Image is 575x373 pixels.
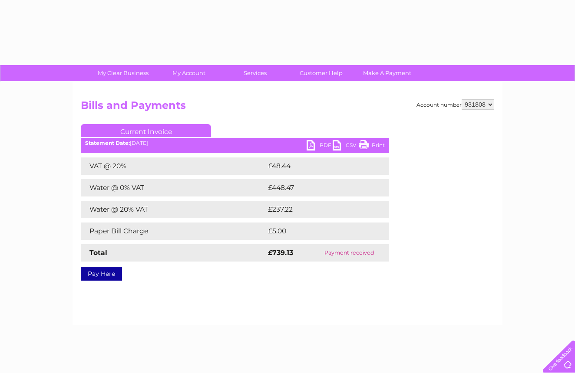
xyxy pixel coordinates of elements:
b: Statement Date: [85,140,130,146]
td: £48.44 [266,157,372,175]
a: Current Invoice [81,124,211,137]
a: Pay Here [81,267,122,281]
td: £5.00 [266,222,369,240]
a: My Account [153,65,225,81]
a: Print [359,140,385,153]
div: [DATE] [81,140,389,146]
a: CSV [333,140,359,153]
a: PDF [307,140,333,153]
td: Water @ 0% VAT [81,179,266,196]
a: Services [219,65,291,81]
strong: £739.13 [268,249,293,257]
td: £448.47 [266,179,374,196]
a: My Clear Business [87,65,159,81]
td: Paper Bill Charge [81,222,266,240]
h2: Bills and Payments [81,99,494,116]
td: VAT @ 20% [81,157,266,175]
td: Payment received [310,244,389,262]
a: Customer Help [285,65,357,81]
td: £237.22 [266,201,373,218]
a: Make A Payment [351,65,423,81]
td: Water @ 20% VAT [81,201,266,218]
strong: Total [89,249,107,257]
div: Account number [416,99,494,110]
